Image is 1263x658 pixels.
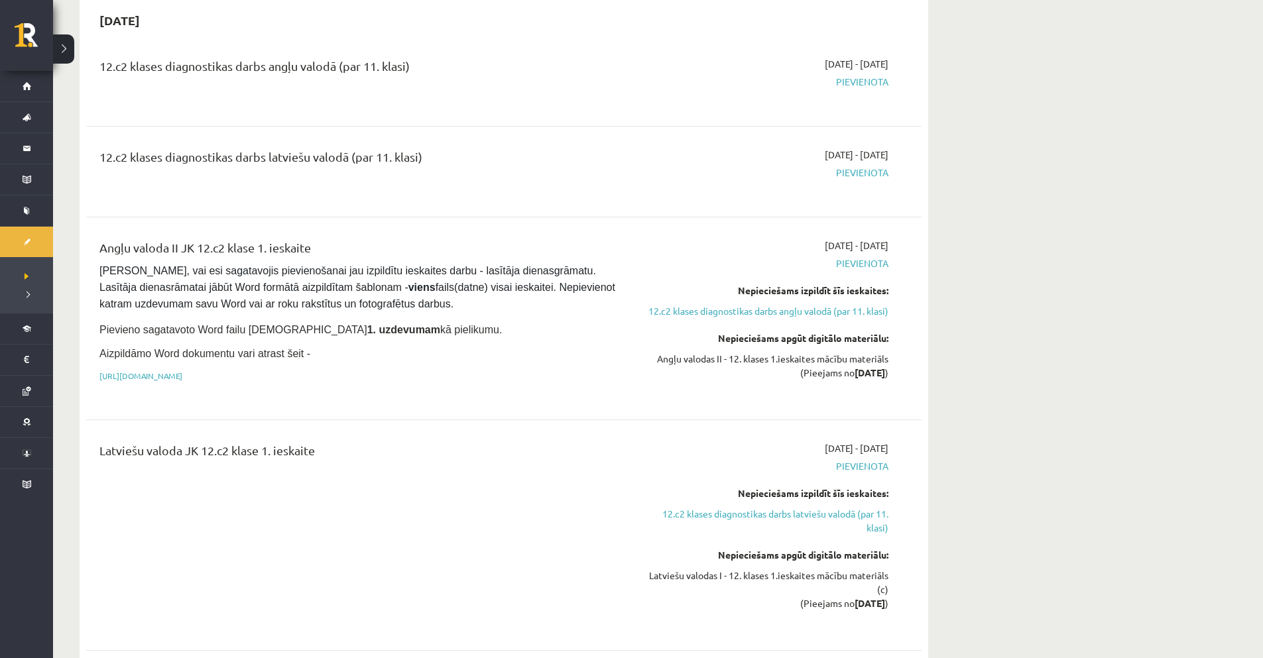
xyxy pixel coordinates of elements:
[855,366,885,378] strong: [DATE]
[638,352,888,380] div: Angļu valodas II - 12. klases 1.ieskaites mācību materiāls (Pieejams no )
[638,166,888,180] span: Pievienota
[367,324,440,335] strong: 1. uzdevumam
[825,57,888,71] span: [DATE] - [DATE]
[638,569,888,610] div: Latviešu valodas I - 12. klases 1.ieskaites mācību materiāls (c) (Pieejams no )
[638,486,888,500] div: Nepieciešams izpildīt šīs ieskaites:
[638,284,888,298] div: Nepieciešams izpildīt šīs ieskaites:
[638,548,888,562] div: Nepieciešams apgūt digitālo materiālu:
[99,148,619,172] div: 12.c2 klases diagnostikas darbs latviešu valodā (par 11. klasi)
[638,75,888,89] span: Pievienota
[99,265,618,309] span: [PERSON_NAME], vai esi sagatavojis pievienošanai jau izpildītu ieskaites darbu - lasītāja dienasg...
[99,239,619,263] div: Angļu valoda II JK 12.c2 klase 1. ieskaite
[855,597,885,609] strong: [DATE]
[638,507,888,535] a: 12.c2 klases diagnostikas darbs latviešu valodā (par 11. klasi)
[99,441,619,466] div: Latviešu valoda JK 12.c2 klase 1. ieskaite
[638,256,888,270] span: Pievienota
[825,441,888,455] span: [DATE] - [DATE]
[825,148,888,162] span: [DATE] - [DATE]
[15,23,53,56] a: Rīgas 1. Tālmācības vidusskola
[638,331,888,345] div: Nepieciešams apgūt digitālo materiālu:
[638,304,888,318] a: 12.c2 klases diagnostikas darbs angļu valodā (par 11. klasi)
[99,324,502,335] span: Pievieno sagatavoto Word failu [DEMOGRAPHIC_DATA] kā pielikumu.
[408,282,436,293] strong: viens
[99,370,182,381] a: [URL][DOMAIN_NAME]
[99,348,310,359] span: Aizpildāmo Word dokumentu vari atrast šeit -
[86,5,153,36] h2: [DATE]
[99,57,619,82] div: 12.c2 klases diagnostikas darbs angļu valodā (par 11. klasi)
[825,239,888,252] span: [DATE] - [DATE]
[638,459,888,473] span: Pievienota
